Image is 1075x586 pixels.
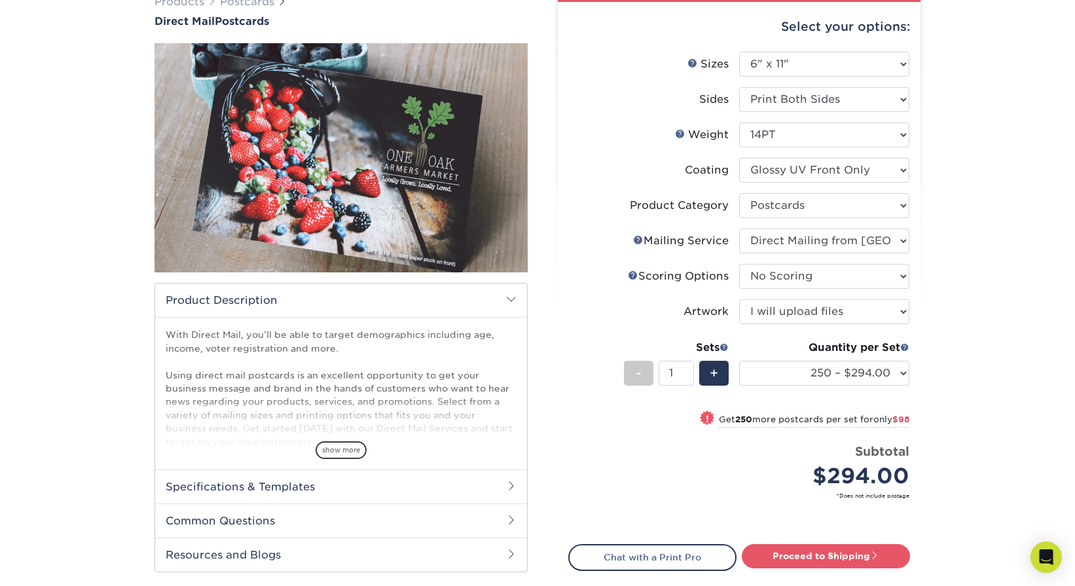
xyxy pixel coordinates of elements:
div: Artwork [683,304,729,320]
span: - [636,363,642,383]
strong: 250 [735,414,752,424]
div: Select your options: [568,2,910,52]
small: Get more postcards per set for [719,414,909,428]
a: Chat with a Print Pro [568,544,737,570]
div: Mailing Service [633,233,729,249]
h2: Specifications & Templates [155,469,527,504]
div: Coating [685,162,729,178]
img: Direct Mail 01 [155,29,528,287]
span: + [710,363,718,383]
div: Open Intercom Messenger [1030,541,1062,573]
a: Proceed to Shipping [742,544,910,568]
div: Sets [624,340,729,356]
span: $98 [892,414,909,424]
span: show more [316,441,367,459]
span: only [873,414,909,424]
div: Scoring Options [628,268,729,284]
div: Sides [699,92,729,107]
div: Sizes [687,56,729,72]
div: Weight [675,127,729,143]
span: Direct Mail [155,15,215,27]
span: ! [706,412,709,426]
h2: Common Questions [155,504,527,538]
div: $294.00 [749,460,909,492]
a: Direct MailPostcards [155,15,528,27]
strong: Subtotal [855,444,909,458]
small: *Does not include postage [579,492,909,500]
h2: Resources and Blogs [155,538,527,572]
h2: Product Description [155,284,527,317]
p: With Direct Mail, you’ll be able to target demographics including age, income, voter registration... [166,328,517,449]
div: Quantity per Set [739,340,909,356]
h1: Postcards [155,15,528,27]
div: Product Category [630,198,729,213]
